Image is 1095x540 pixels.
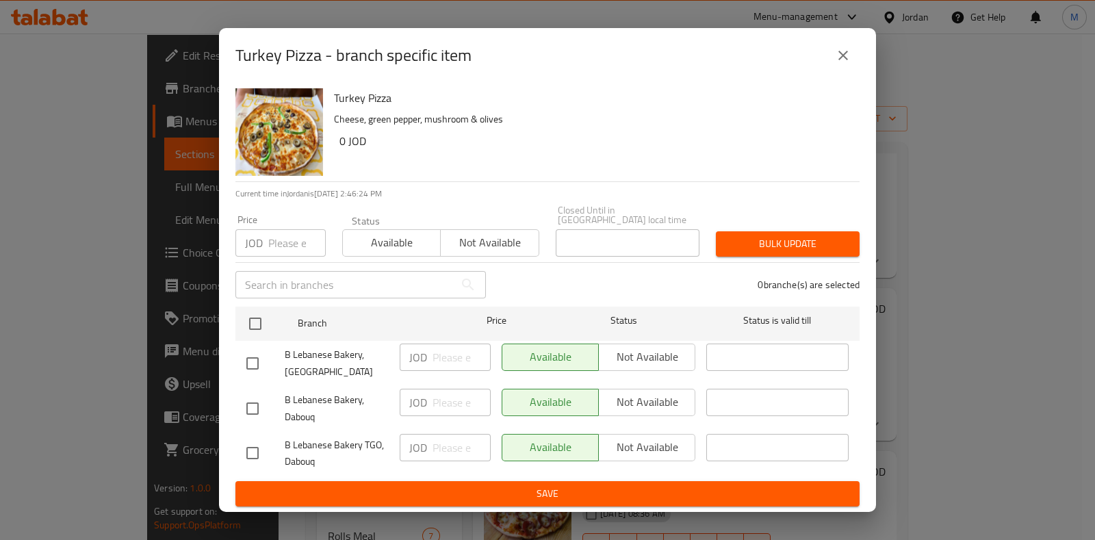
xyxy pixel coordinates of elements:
p: JOD [409,349,427,365]
button: Available [342,229,441,257]
p: Current time in Jordan is [DATE] 2:46:24 PM [235,188,860,200]
button: close [827,39,860,72]
span: B Lebanese Bakery, Dabouq [285,391,389,426]
span: Price [451,312,542,329]
input: Please enter price [433,389,491,416]
input: Please enter price [433,434,491,461]
span: B Lebanese Bakery TGO, Dabouq [285,437,389,471]
p: 0 branche(s) are selected [758,278,860,292]
h2: Turkey Pizza - branch specific item [235,44,472,66]
p: JOD [245,235,263,251]
button: Not available [440,229,539,257]
img: Turkey Pizza [235,88,323,176]
span: Available [348,233,435,253]
input: Search in branches [235,271,454,298]
span: Not available [446,233,533,253]
span: Status is valid till [706,312,849,329]
span: Branch [298,315,440,332]
input: Please enter price [268,229,326,257]
button: Bulk update [716,231,860,257]
p: JOD [409,394,427,411]
input: Please enter price [433,344,491,371]
span: Bulk update [727,235,849,253]
p: JOD [409,439,427,456]
h6: 0 JOD [339,131,849,151]
span: Status [553,312,695,329]
h6: Turkey Pizza [334,88,849,107]
button: Save [235,481,860,506]
span: Save [246,485,849,502]
span: B Lebanese Bakery, [GEOGRAPHIC_DATA] [285,346,389,381]
p: Cheese, green pepper, mushroom & olives [334,111,849,128]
